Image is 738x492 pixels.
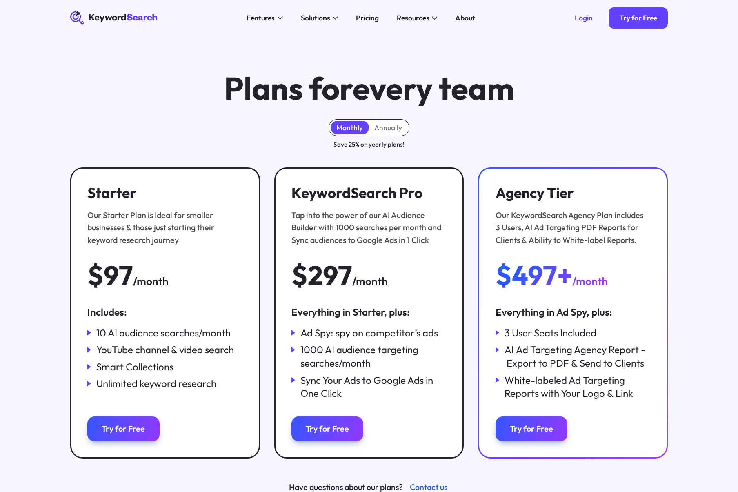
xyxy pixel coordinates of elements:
div: $497+ [496,261,572,289]
div: Solutions [301,13,330,23]
div: /month [133,273,169,289]
div: 1000 AI audience targeting searches/month [300,343,447,370]
div: About [455,13,475,23]
div: /month [572,273,608,289]
div: Save 25% on yearly plans! [333,140,405,149]
div: /month [352,273,388,289]
div: Try for Free [620,13,657,22]
h3: Agency Tier [496,185,646,202]
a: Try for Free [609,7,668,29]
div: Try for Free [102,424,145,434]
div: Ad Spy: spy on competitor’s ads [300,326,438,340]
a: Login [564,7,604,29]
a: About [450,11,480,25]
div: Login [575,13,593,22]
div: Our Starter Plan is Ideal for smaller businesses & those just starting their keyword research jou... [87,209,238,247]
a: Try for Free [496,416,567,441]
a: Pricing [351,11,384,25]
div: Everything in Starter, plus: [291,305,447,319]
div: Everything in Ad Spy, plus: [496,305,651,319]
div: Resources [397,13,429,23]
div: Includes: [87,305,242,319]
div: Tap into the power of our AI Audience Builder with 1000 searches per month and Sync audiences to ... [291,209,442,247]
a: Try for Free [291,416,363,441]
div: Monthly [336,123,363,132]
div: AI Ad Targeting Agency Report - Export to PDF & Send to Clients [505,343,651,370]
div: $297 [291,261,352,289]
span: every team [353,68,514,108]
div: Features [247,13,275,23]
div: White-labeled Ad Targeting Reports with Your Logo & Link [505,374,651,401]
div: $97 [87,261,133,289]
div: Try for Free [510,424,553,434]
h3: Starter [87,185,238,202]
div: Our KeywordSearch Agency Plan includes 3 Users, AI Ad Targeting PDF Reports for Clients & Ability... [496,209,646,247]
h3: KeywordSearch Pro [291,185,442,202]
div: Annually [374,123,402,132]
div: Unlimited keyword research [96,377,216,390]
div: Sync Your Ads to Google Ads in One Click [300,374,447,401]
h1: Plans for [224,71,514,105]
div: Pricing [356,13,379,23]
a: Try for Free [87,416,159,441]
div: YouTube channel & video search [96,343,234,356]
div: Smart Collections [96,360,173,374]
div: 3 User Seats Included [505,326,596,340]
div: 10 AI audience searches/month [96,326,231,340]
div: Try for Free [306,424,349,434]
